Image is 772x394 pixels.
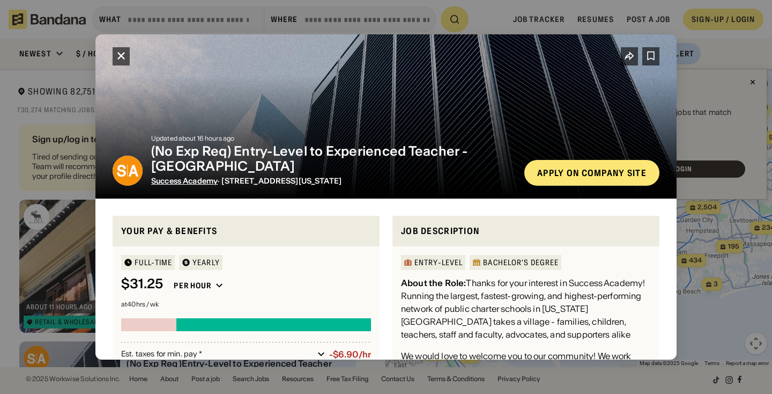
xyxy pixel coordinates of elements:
div: Apply on company site [537,169,647,177]
div: Est. taxes for min. pay * [121,349,313,360]
div: Per hour [174,281,211,290]
div: Bachelor's Degree [483,259,559,266]
div: Thanks for your interest in Success Academy! Running the largest, fastest-growing, and highest-pe... [401,276,651,341]
div: Your pay & benefits [121,224,371,238]
div: YEARLY [192,259,220,266]
div: Job Description [401,224,651,238]
span: Success Academy [151,176,218,186]
div: Full-time [135,259,172,266]
img: Success Academy logo [113,156,143,186]
div: · [STREET_ADDRESS][US_STATE] [151,177,516,186]
div: Entry-Level [414,259,463,266]
div: (No Exp Req) Entry-Level to Experienced Teacher - [GEOGRAPHIC_DATA] [151,144,516,175]
div: at 40 hrs / wk [121,301,371,308]
div: $ 31.25 [121,276,163,292]
div: -$6.90/hr [329,349,371,360]
div: About the Role: [401,278,466,288]
div: Updated about 16 hours ago [151,135,516,142]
